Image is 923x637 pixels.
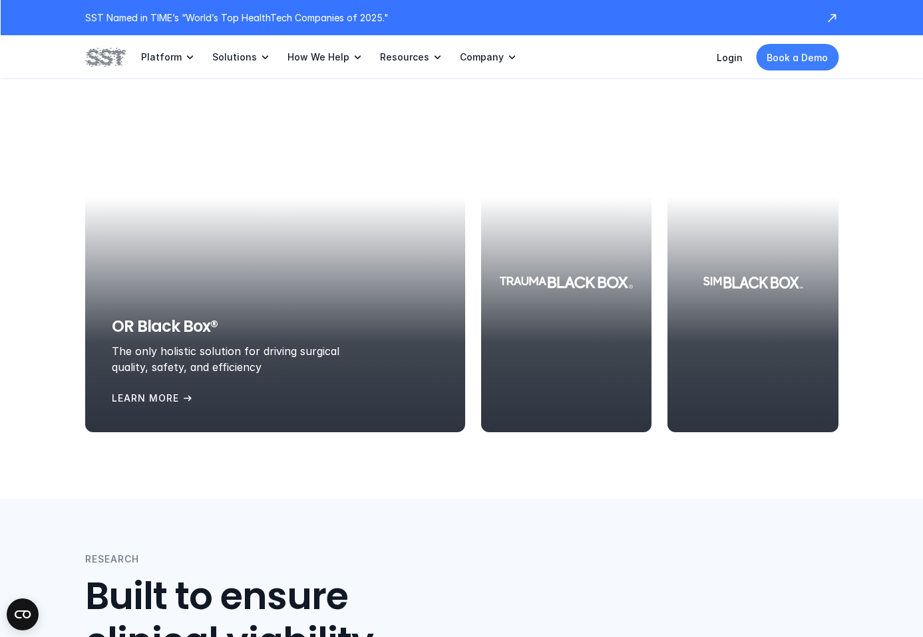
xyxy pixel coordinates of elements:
[667,132,838,432] a: SIM Black Box logo
[85,552,139,567] p: RESEARCH
[686,265,819,300] img: SIM Black Box logo
[480,132,651,432] a: Trauma Black Box logo
[112,315,218,338] h5: OR Black Box®
[112,343,378,375] p: The only holistic solution for driving surgical quality, safety, and efficiency
[85,46,125,68] img: SST logo
[141,51,182,63] p: Platform
[380,51,429,63] p: Resources
[460,51,504,63] p: Company
[198,47,725,79] p: The Black Box Platform adds value across the enterprise. Explore our environment-specific solutio...
[717,52,743,63] a: Login
[7,598,39,630] button: Open CMP widget
[212,51,257,63] p: Solutions
[85,132,465,432] a: OR Black Box®The only holistic solution for driving surgical quality, safety, and efficiencyLearn...
[287,51,349,63] p: How We Help
[767,51,828,64] p: Book a Demo
[112,391,179,406] p: Learn More
[756,44,838,70] a: Book a Demo
[499,265,632,300] img: Trauma Black Box logo
[141,35,196,79] a: Platform
[85,11,812,25] p: SST Named in TIME’s “World’s Top HealthTech Companies of 2025."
